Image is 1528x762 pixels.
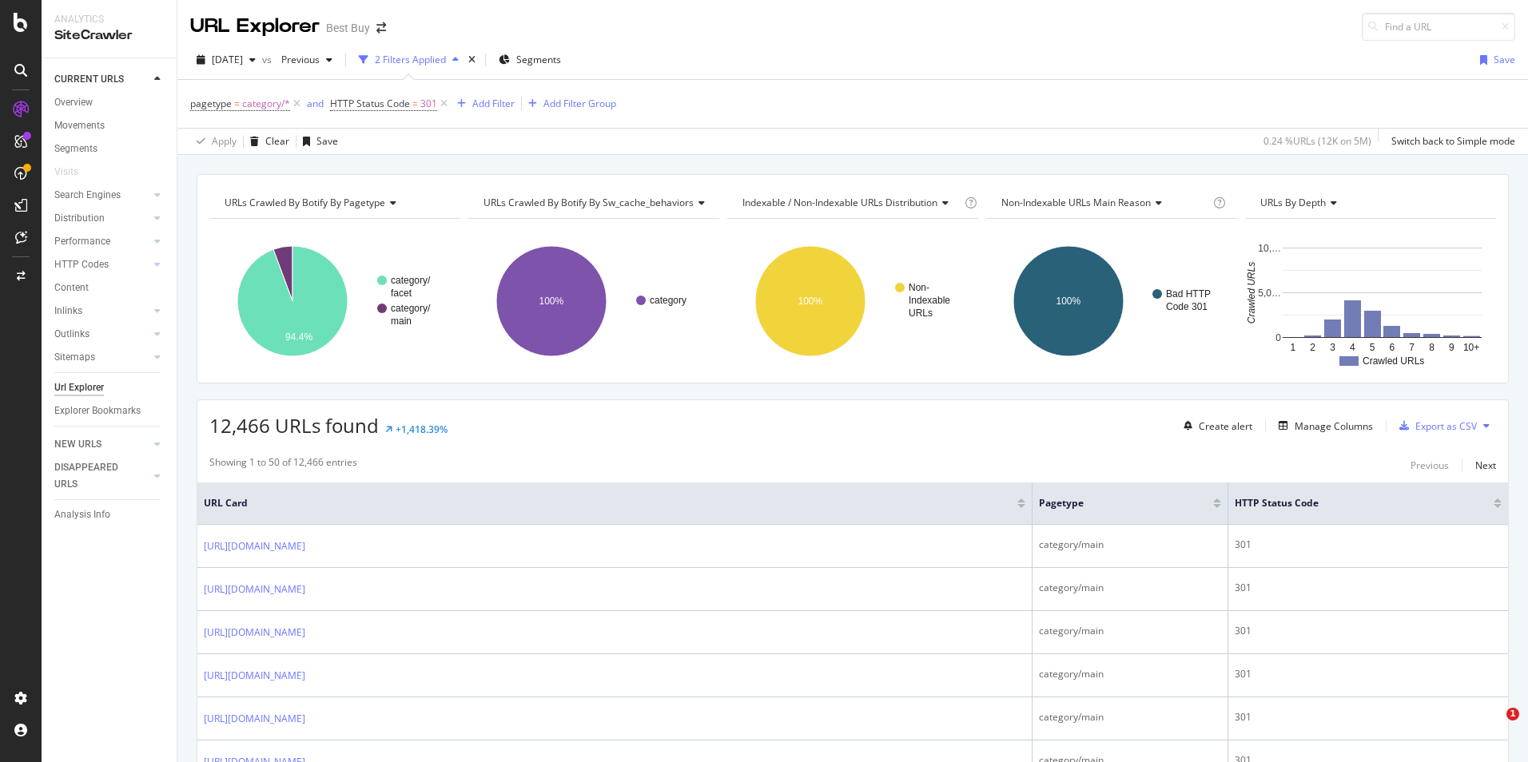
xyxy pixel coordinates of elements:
[1263,134,1371,148] div: 0.24 % URLs ( 12K on 5M )
[998,190,1210,216] h4: Non-Indexable URLs Main Reason
[1310,342,1315,353] text: 2
[483,196,694,209] span: URLs Crawled By Botify By sw_cache_behaviors
[1235,710,1502,724] div: 301
[54,506,110,523] div: Analysis Info
[1506,708,1519,720] span: 1
[212,53,243,66] span: 2025 Sep. 9th
[798,296,823,307] text: 100%
[54,459,135,493] div: DISAPPEARED URLS
[190,47,262,73] button: [DATE]
[54,210,105,227] div: Distribution
[54,379,165,396] a: Url Explorer
[54,71,124,88] div: CURRENT URLS
[54,26,164,45] div: SiteCrawler
[54,187,149,204] a: Search Engines
[1199,419,1252,433] div: Create alert
[1235,667,1502,681] div: 301
[54,233,110,250] div: Performance
[1429,342,1434,353] text: 8
[1257,190,1482,216] h4: URLs by Depth
[1245,232,1494,371] svg: A chart.
[54,233,149,250] a: Performance
[480,190,718,216] h4: URLs Crawled By Botify By sw_cache_behaviors
[1409,342,1415,353] text: 7
[1415,419,1477,433] div: Export as CSV
[727,232,978,371] svg: A chart.
[1474,47,1515,73] button: Save
[1390,342,1395,353] text: 6
[1039,496,1189,510] span: pagetype
[54,71,149,88] a: CURRENT URLS
[420,93,437,115] span: 301
[275,47,339,73] button: Previous
[516,53,561,66] span: Segments
[262,53,275,66] span: vs
[54,403,165,419] a: Explorer Bookmarks
[1235,581,1502,595] div: 301
[234,97,240,110] span: =
[54,94,93,111] div: Overview
[1039,710,1221,724] div: category/main
[330,97,410,110] span: HTTP Status Code
[209,455,357,474] div: Showing 1 to 50 of 12,466 entries
[1474,708,1512,746] iframe: Intercom live chat
[352,47,465,73] button: 2 Filters Applied
[1166,288,1211,300] text: Bad HTTP
[209,412,379,439] span: 12,466 URLs found
[242,93,290,115] span: category/*
[54,349,95,366] div: Sitemaps
[909,308,933,319] text: URLs
[204,668,305,684] a: [URL][DOMAIN_NAME]
[190,13,320,40] div: URL Explorer
[221,190,446,216] h4: URLs Crawled By Botify By pagetype
[204,538,305,554] a: [URL][DOMAIN_NAME]
[539,296,564,307] text: 100%
[54,403,141,419] div: Explorer Bookmarks
[1039,624,1221,638] div: category/main
[1385,129,1515,154] button: Switch back to Simple mode
[1393,413,1477,439] button: Export as CSV
[54,506,165,523] a: Analysis Info
[375,53,446,66] div: 2 Filters Applied
[54,117,165,134] a: Movements
[1411,458,1449,472] div: Previous
[1475,455,1496,474] button: Next
[1001,196,1151,209] span: Non-Indexable URLs Main Reason
[396,423,448,436] div: +1,418.39%
[1235,624,1502,638] div: 301
[465,52,479,68] div: times
[1258,243,1281,254] text: 10,…
[543,97,616,110] div: Add Filter Group
[986,232,1235,371] div: A chart.
[54,436,149,453] a: NEW URLS
[1177,413,1252,439] button: Create alert
[204,496,1013,510] span: URL Card
[1258,288,1281,299] text: 5,0…
[307,97,324,110] div: and
[1166,301,1208,312] text: Code 301
[54,436,101,453] div: NEW URLS
[1350,342,1355,353] text: 4
[1272,416,1373,435] button: Manage Columns
[225,196,385,209] span: URLs Crawled By Botify By pagetype
[909,295,950,306] text: Indexable
[472,97,515,110] div: Add Filter
[209,232,460,371] svg: A chart.
[190,129,237,154] button: Apply
[54,303,149,319] a: Inlinks
[1295,419,1373,433] div: Manage Columns
[54,326,149,343] a: Outlinks
[54,256,149,273] a: HTTP Codes
[54,141,97,157] div: Segments
[1411,455,1449,474] button: Previous
[1260,196,1326,209] span: URLs by Depth
[1363,355,1424,367] text: Crawled URLs
[54,164,78,181] div: Visits
[54,164,94,181] a: Visits
[739,190,961,216] h4: Indexable / Non-Indexable URLs Distribution
[54,349,149,366] a: Sitemaps
[307,96,324,111] button: and
[1362,13,1515,41] input: Find a URL
[1039,667,1221,681] div: category/main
